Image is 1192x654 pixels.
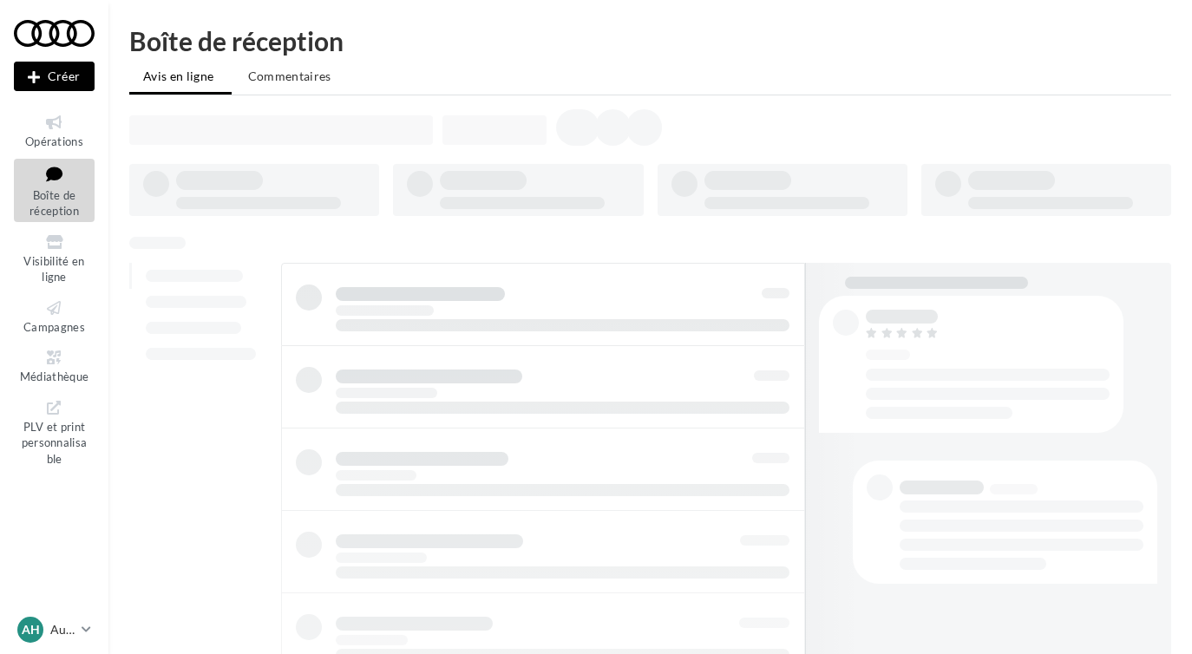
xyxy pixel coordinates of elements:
a: Visibilité en ligne [14,229,95,288]
p: Audi HAGUENAU [50,621,75,638]
div: Nouvelle campagne [14,62,95,91]
span: Médiathèque [20,370,89,383]
span: Opérations [25,134,83,148]
a: Médiathèque [14,344,95,387]
a: Campagnes [14,295,95,337]
a: PLV et print personnalisable [14,395,95,470]
span: Commentaires [248,69,331,83]
button: Créer [14,62,95,91]
span: Campagnes [23,320,85,334]
span: PLV et print personnalisable [22,416,88,466]
div: Boîte de réception [129,28,1171,54]
span: AH [22,621,40,638]
span: Boîte de réception [29,188,79,219]
a: AH Audi HAGUENAU [14,613,95,646]
a: Opérations [14,109,95,152]
span: Visibilité en ligne [23,254,84,284]
a: Boîte de réception [14,159,95,222]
